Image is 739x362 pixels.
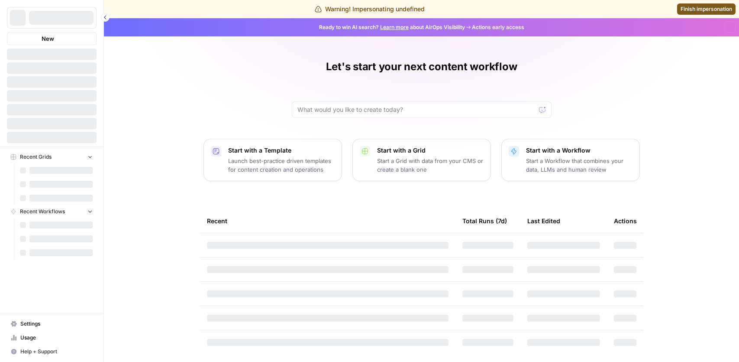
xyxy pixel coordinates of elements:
[228,146,335,155] p: Start with a Template
[462,209,507,233] div: Total Runs (7d)
[377,146,484,155] p: Start with a Grid
[352,139,491,181] button: Start with a GridStart a Grid with data from your CMS or create a blank one
[526,157,633,174] p: Start a Workflow that combines your data, LLMs and human review
[377,157,484,174] p: Start a Grid with data from your CMS or create a blank one
[681,5,732,13] span: Finish impersonation
[526,146,633,155] p: Start with a Workflow
[20,208,65,215] span: Recent Workflows
[7,32,97,45] button: New
[20,320,93,328] span: Settings
[20,348,93,355] span: Help + Support
[614,209,637,233] div: Actions
[207,209,449,233] div: Recent
[7,150,97,163] button: Recent Grids
[527,209,560,233] div: Last Edited
[297,105,536,114] input: What would you like to create today?
[501,139,640,181] button: Start with a WorkflowStart a Workflow that combines your data, LLMs and human review
[315,5,425,13] div: Warning! Impersonating undefined
[42,34,54,43] span: New
[7,331,97,345] a: Usage
[20,334,93,342] span: Usage
[472,23,524,31] span: Actions early access
[380,24,409,30] a: Learn more
[326,60,517,74] h1: Let's start your next content workflow
[20,153,52,161] span: Recent Grids
[7,345,97,359] button: Help + Support
[319,23,465,31] span: Ready to win AI search? about AirOps Visibility
[677,3,736,15] a: Finish impersonation
[228,157,335,174] p: Launch best-practice driven templates for content creation and operations
[7,317,97,331] a: Settings
[7,205,97,218] button: Recent Workflows
[203,139,342,181] button: Start with a TemplateLaunch best-practice driven templates for content creation and operations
